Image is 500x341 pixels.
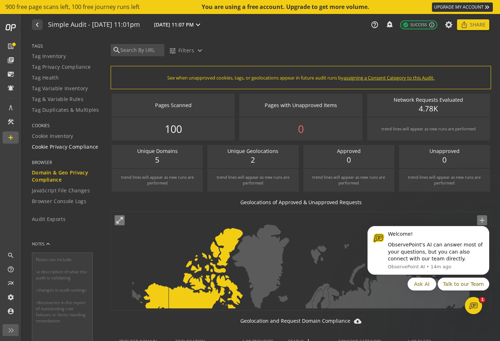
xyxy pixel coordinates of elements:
mat-icon: library_books [7,57,14,64]
button: Filters [166,44,207,57]
span: 0 [298,121,304,136]
div: trend lines will appear as new runs are performed [406,174,483,186]
span: 0 [442,155,447,165]
mat-icon: help_outline [371,21,379,29]
mat-icon: architecture [7,104,14,111]
mat-icon: search [7,252,14,259]
path: FIN [320,286,330,309]
div: Unique Domains [115,148,199,155]
button: [DATE] 11:07 PM [153,20,204,29]
span: Tag Health [32,74,59,81]
h5: Geolocations of Approved & Unapproved Requests [240,200,362,205]
mat-icon: multiline_chart [7,280,14,287]
mat-icon: info_outline [429,22,435,28]
div: Unapproved [403,148,486,155]
span: Domain & Geo Privacy Compliance [32,169,102,183]
div: Unique Geolocations [211,148,295,155]
mat-icon: mark_email_read [7,71,14,78]
mat-icon: list_alt [7,43,14,50]
span: Tag Variable Inventory [32,85,88,92]
div: trend lines will appear as new runs are performed [119,174,196,186]
span: 5 [155,155,159,165]
span: 0 [347,155,351,165]
mat-icon: keyboard_arrow_up [44,240,52,248]
h1: Simple Audit - 08 October 2025 | 11:01pm [48,21,140,29]
mat-icon: ios_share [461,21,468,28]
p: Geolocation and Request Domain Compliance [240,317,350,325]
span: 4.78K [419,104,438,114]
span: Browser Console Logs [32,198,86,205]
span: Cookie Privacy Compliance [32,143,98,150]
span: assigning a Consent Category to this Audit. [343,75,434,81]
mat-icon: notifications_active [7,85,14,92]
button: NOTES [32,235,52,253]
mat-icon: settings [7,294,14,301]
span: [DATE] 11:07 PM [154,21,194,28]
div: Pages with Unapproved Items [243,102,359,109]
iframe: Intercom live chat [465,297,482,314]
span: Share [470,18,486,31]
iframe: Intercom notifications message [357,217,500,318]
mat-icon: cloud_download_filled [354,317,362,325]
mat-icon: expand_more [196,46,204,55]
mat-icon: keyboard_double_arrow_right [484,4,491,11]
span: Tag & Variable Rules [32,96,83,103]
div: Network Requests Evaluated [371,96,486,104]
span: Tag Privacy Compliance [32,63,91,71]
mat-icon: construction [7,118,14,125]
div: trend lines will appear as new runs are performed [311,174,387,186]
span: Audit Exports [32,216,66,223]
mat-icon: expand_more [194,20,202,29]
span: 900 free page scans left, 100 free journey runs left [5,3,140,11]
mat-icon: account_circle [7,308,14,315]
span: BROWSER [32,159,102,165]
span: Tag Duplicates & Multiples [32,106,99,114]
path: RUS [132,242,470,337]
div: trend lines will appear as new runs are performed [381,126,476,132]
span: JavaScript File Changes [32,187,90,194]
div: Approved [307,148,391,155]
span: 2 [251,155,255,165]
div: Pages Scanned [115,102,231,109]
span: Tag Inventory [32,53,66,60]
mat-icon: check_circle [403,22,409,28]
mat-icon: add_alert [386,20,393,28]
span: 1 [480,297,485,303]
mat-icon: tune [169,47,176,54]
mat-icon: open_in_full [115,216,124,225]
span: Cookie Inventory [32,133,73,140]
span: See when unapproved cookies, tags, or geolocations appear in future audit runs by [167,74,434,81]
span: COOKIES [32,123,102,129]
mat-icon: add [7,134,14,141]
span: 100 [165,121,182,136]
mat-icon: add [478,216,486,225]
a: UPGRADE MY ACCOUNT [432,3,493,12]
input: Search By URL [120,46,163,54]
span: Filters [178,44,194,57]
mat-icon: search [112,46,120,54]
span: Success [403,22,427,28]
path: SWE [311,289,323,317]
mat-icon: help_outline [7,266,14,273]
path: GRL [232,225,289,309]
span: TAGS [32,43,102,49]
path: ISL [278,296,288,302]
div: trend lines will appear as new runs are performed [215,174,291,186]
div: You are using a free account. Upgrade to get more volume. [202,3,370,11]
mat-icon: navigate_before [33,20,40,29]
button: Share [457,19,489,30]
